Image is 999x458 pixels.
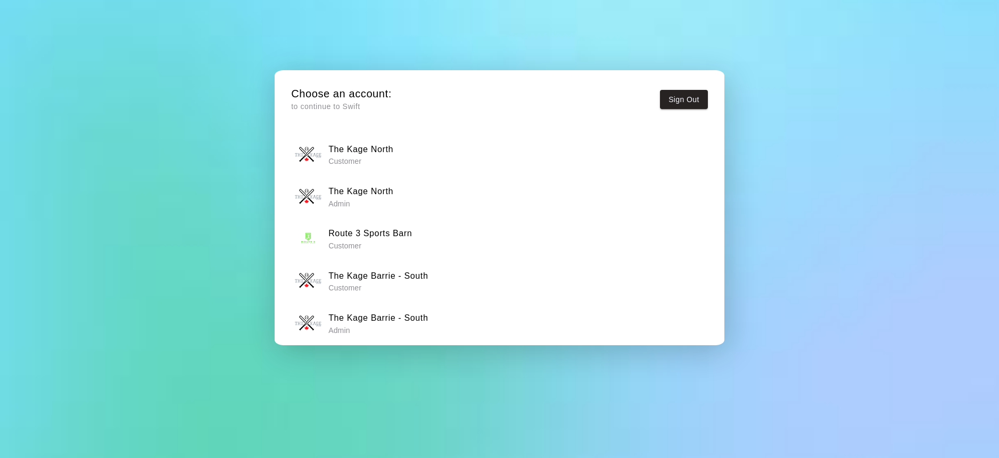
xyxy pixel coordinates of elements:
[295,268,321,294] img: The Kage Barrie - South
[328,282,428,293] p: Customer
[295,310,321,337] img: The Kage Barrie - South
[328,143,393,156] h6: The Kage North
[328,227,412,240] h6: Route 3 Sports Barn
[295,184,321,210] img: The Kage North
[295,226,321,252] img: Route 3 Sports Barn
[328,185,393,198] h6: The Kage North
[291,264,708,298] button: The Kage Barrie - SouthThe Kage Barrie - South Customer
[328,269,428,283] h6: The Kage Barrie - South
[291,180,708,213] button: The Kage NorthThe Kage North Admin
[295,141,321,168] img: The Kage North
[328,325,428,336] p: Admin
[291,306,708,340] button: The Kage Barrie - SouthThe Kage Barrie - South Admin
[660,90,708,110] button: Sign Out
[291,222,708,256] button: Route 3 Sports BarnRoute 3 Sports Barn Customer
[328,240,412,251] p: Customer
[291,101,392,112] p: to continue to Swift
[291,138,708,171] button: The Kage NorthThe Kage North Customer
[328,311,428,325] h6: The Kage Barrie - South
[291,87,392,101] h5: Choose an account:
[328,156,393,166] p: Customer
[328,198,393,209] p: Admin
